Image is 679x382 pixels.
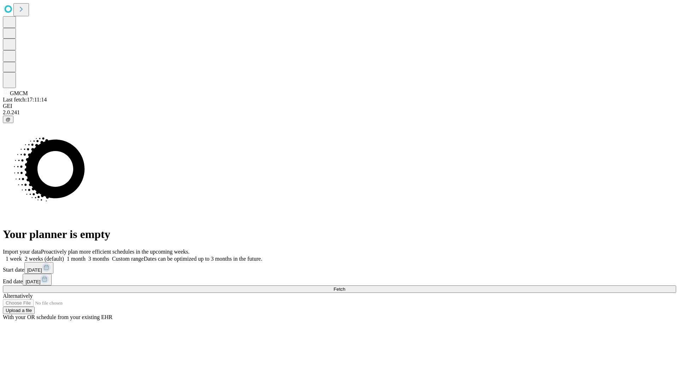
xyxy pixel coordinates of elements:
[3,249,41,255] span: Import your data
[3,307,35,314] button: Upload a file
[3,103,676,109] div: GEI
[3,97,47,103] span: Last fetch: 17:11:14
[144,256,262,262] span: Dates can be optimized up to 3 months in the future.
[3,293,33,299] span: Alternatively
[3,228,676,241] h1: Your planner is empty
[3,262,676,274] div: Start date
[333,286,345,292] span: Fetch
[27,267,42,273] span: [DATE]
[3,274,676,285] div: End date
[24,262,53,274] button: [DATE]
[112,256,144,262] span: Custom range
[41,249,190,255] span: Proactively plan more efficient schedules in the upcoming weeks.
[6,117,11,122] span: @
[25,279,40,284] span: [DATE]
[3,314,112,320] span: With your OR schedule from your existing EHR
[3,109,676,116] div: 2.0.241
[23,274,52,285] button: [DATE]
[6,256,22,262] span: 1 week
[25,256,64,262] span: 2 weeks (default)
[67,256,86,262] span: 1 month
[3,285,676,293] button: Fetch
[10,90,28,96] span: GMCM
[3,116,13,123] button: @
[88,256,109,262] span: 3 months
